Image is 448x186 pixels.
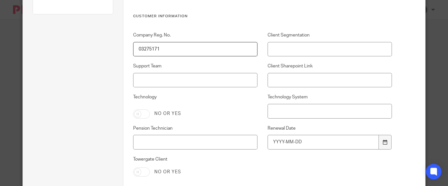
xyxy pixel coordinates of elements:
[268,94,392,100] label: Technology System
[268,125,392,132] label: Renewal Date
[133,94,257,104] label: Technology
[154,110,181,117] label: No or yes
[268,32,392,38] label: Client Segmentation
[154,169,181,175] label: No or yes
[133,14,392,19] h3: Customer information
[133,32,257,38] label: Company Reg. No.
[133,125,257,132] label: Pension Technician
[133,156,257,163] label: Towergate Client
[268,63,392,69] label: Client Sharepoint Link
[133,63,257,69] label: Support Team
[268,135,379,150] input: YYYY-MM-DD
